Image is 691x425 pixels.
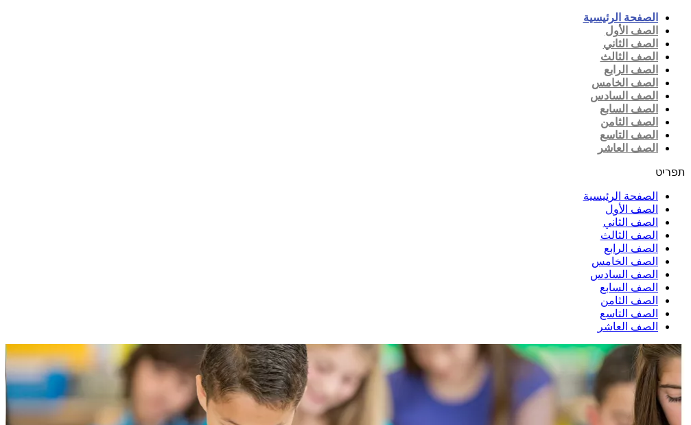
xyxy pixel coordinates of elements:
a: الصف الثاني [603,216,658,228]
a: الصف السادس [590,90,658,102]
a: الصف الخامس [592,255,658,267]
a: الصف الثامن [600,295,658,306]
span: תפריט [655,166,686,178]
a: الصف الرابع [604,242,658,254]
a: الصف الثامن [600,116,658,128]
a: الصف الثاني [603,38,658,49]
a: الصف التاسع [600,129,658,141]
a: الصفحة الرئيسية [583,190,658,202]
a: الصفحة الرئيسية [583,12,658,23]
a: الصف العاشر [598,321,658,332]
a: الصف الرابع [604,64,658,76]
div: כפתור פתיחת תפריט [90,165,686,179]
a: الصف الثالث [600,51,658,62]
a: الصف الأول [605,203,658,215]
a: الصف السادس [590,268,658,280]
a: الصف السابع [600,103,658,115]
a: الصف الثالث [600,229,658,241]
a: الصف التاسع [600,308,658,319]
a: الصف الأول [605,25,658,36]
a: الصف الخامس [592,77,658,89]
a: الصف السابع [600,282,658,293]
a: الصف العاشر [598,142,658,154]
